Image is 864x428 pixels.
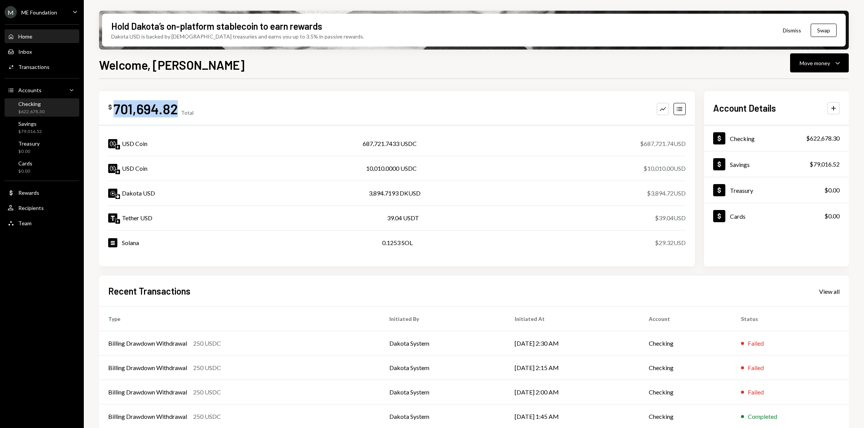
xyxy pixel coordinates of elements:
a: Checking$622,678.30 [704,125,849,151]
div: View all [819,288,840,295]
div: 250 USDC [193,363,221,372]
div: $0.00 [824,212,840,221]
a: Savings$79,016.52 [5,118,79,136]
div: Rewards [18,189,39,196]
a: Recipients [5,201,79,215]
div: $29.32 USD [655,238,686,247]
div: 701,694.82 [114,100,178,117]
div: Treasury [18,140,40,147]
div: Transactions [18,64,50,70]
a: View all [819,287,840,295]
div: $79,016.52 [18,128,42,135]
div: Checking [730,135,755,142]
div: $ [108,103,112,111]
div: 10,010.0000 USDC [366,164,417,173]
td: Dakota System [380,331,505,356]
th: Type [99,307,380,331]
td: Dakota System [380,380,505,404]
div: Solana [122,238,139,247]
a: Treasury$0.00 [5,138,79,156]
div: 250 USDC [193,388,221,397]
div: Dakota USD [122,189,155,198]
div: Billing Drawdown Withdrawal [108,412,187,421]
div: 3,894.7193 DKUSD [369,189,421,198]
td: Dakota System [380,356,505,380]
a: Savings$79,016.52 [704,151,849,177]
td: Checking [640,331,732,356]
img: SOL [108,238,117,247]
a: Accounts [5,83,79,97]
a: Team [5,216,79,230]
div: $0.00 [18,168,32,175]
div: Cards [730,213,746,220]
img: USDC [108,164,117,173]
a: Treasury$0.00 [704,177,849,203]
div: $622,678.30 [806,134,840,143]
img: solana-mainnet [115,170,120,174]
div: 250 USDC [193,339,221,348]
div: Cards [18,160,32,167]
a: Rewards [5,186,79,199]
div: Accounts [18,87,42,93]
a: Inbox [5,45,79,58]
h2: Recent Transactions [108,285,190,297]
a: Home [5,29,79,43]
img: USDT [108,213,117,223]
div: Dakota USD is backed by [DEMOGRAPHIC_DATA] treasuries and earns you up to 3.5% in passive rewards. [111,32,364,40]
img: ethereum-mainnet [115,219,120,224]
div: ME Foundation [21,9,57,16]
img: DKUSD [108,189,117,198]
img: base-mainnet [115,194,120,199]
div: Completed [748,412,777,421]
div: $687,721.74 USD [640,139,686,148]
div: 250 USDC [193,412,221,421]
div: Failed [748,363,764,372]
div: $3,894.72 USD [647,189,686,198]
img: ethereum-mainnet [115,145,120,149]
div: USD Coin [122,164,147,173]
td: Checking [640,356,732,380]
div: 687,721.7433 USDC [363,139,417,148]
div: Treasury [730,187,753,194]
a: Transactions [5,60,79,74]
button: Swap [811,24,837,37]
td: Checking [640,380,732,404]
div: $622,678.30 [18,109,45,115]
div: Total [181,109,194,116]
div: Failed [748,388,764,397]
td: [DATE] 2:30 AM [506,331,640,356]
div: 0.1253 SOL [382,238,413,247]
div: Savings [18,120,42,127]
div: Billing Drawdown Withdrawal [108,363,187,372]
button: Dismiss [773,21,811,39]
div: M [5,6,17,18]
div: Failed [748,339,764,348]
div: Move money [800,59,830,67]
th: Initiated By [380,307,505,331]
a: Checking$622,678.30 [5,98,79,117]
div: Checking [18,101,45,107]
div: $79,016.52 [810,160,840,169]
a: Cards$0.00 [704,203,849,229]
button: Move money [790,53,849,72]
div: Savings [730,161,750,168]
div: Inbox [18,48,32,55]
div: USD Coin [122,139,147,148]
div: Tether USD [122,213,152,223]
img: USDC [108,139,117,148]
th: Initiated At [506,307,640,331]
th: Status [732,307,849,331]
td: [DATE] 2:00 AM [506,380,640,404]
div: $39.04 USD [655,213,686,223]
div: 39.04 USDT [387,213,419,223]
h1: Welcome, [PERSON_NAME] [99,57,245,72]
div: Hold Dakota’s on-platform stablecoin to earn rewards [111,20,322,32]
div: Billing Drawdown Withdrawal [108,388,187,397]
div: Recipients [18,205,44,211]
div: Billing Drawdown Withdrawal [108,339,187,348]
th: Account [640,307,732,331]
a: Cards$0.00 [5,158,79,176]
h2: Account Details [713,102,776,114]
div: $0.00 [18,148,40,155]
td: [DATE] 2:15 AM [506,356,640,380]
